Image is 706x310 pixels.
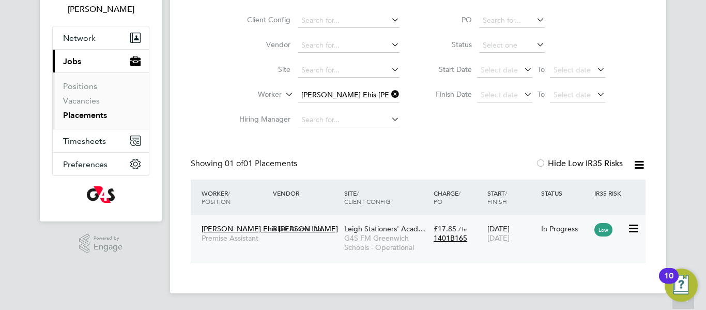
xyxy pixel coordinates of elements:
[53,50,149,72] button: Jobs
[53,72,149,129] div: Jobs
[52,186,149,203] a: Go to home page
[425,40,472,49] label: Status
[94,243,122,252] span: Engage
[63,136,106,146] span: Timesheets
[53,26,149,49] button: Network
[202,233,268,243] span: Premise Assistant
[231,40,290,49] label: Vendor
[434,224,456,233] span: £17.85
[52,3,149,16] span: Shirley Marshall
[231,114,290,124] label: Hiring Manager
[592,184,627,202] div: IR35 Risk
[487,233,510,243] span: [DATE]
[94,234,122,243] span: Powered by
[202,189,231,205] span: / Position
[664,276,673,289] div: 10
[344,224,425,233] span: Leigh Stationers' Acad…
[202,224,338,233] span: [PERSON_NAME] Ehis [PERSON_NAME]
[87,186,115,203] img: g4s-logo-retina.png
[425,90,472,99] label: Finish Date
[594,223,612,237] span: Low
[199,184,270,211] div: Worker
[79,234,123,254] a: Powered byEngage
[479,13,545,28] input: Search for...
[270,184,342,202] div: Vendor
[53,129,149,152] button: Timesheets
[298,88,400,102] input: Search for...
[199,218,646,227] a: [PERSON_NAME] Ehis [PERSON_NAME]Premise AssistantBlue Arrow Ltd.Leigh Stationers' Acad…G4S FM Gre...
[225,158,243,169] span: 01 of
[231,15,290,24] label: Client Config
[425,15,472,24] label: PO
[554,65,591,75] span: Select date
[53,153,149,175] button: Preferences
[541,224,590,233] div: In Progress
[485,184,539,211] div: Start
[479,38,545,53] input: Select one
[191,158,299,169] div: Showing
[535,158,623,169] label: Hide Low IR35 Risks
[344,189,390,205] span: / Client Config
[63,81,97,91] a: Positions
[539,184,592,202] div: Status
[665,269,698,302] button: Open Resource Center, 10 new notifications
[63,110,107,120] a: Placements
[458,225,467,233] span: / hr
[481,65,518,75] span: Select date
[63,96,100,106] a: Vacancies
[270,219,342,239] div: Blue Arrow Ltd.
[534,87,548,101] span: To
[63,33,96,43] span: Network
[342,184,431,211] div: Site
[298,13,400,28] input: Search for...
[231,65,290,74] label: Site
[554,90,591,99] span: Select date
[298,113,400,127] input: Search for...
[481,90,518,99] span: Select date
[431,184,485,211] div: Charge
[63,159,108,169] span: Preferences
[344,233,428,252] span: G4S FM Greenwich Schools - Operational
[63,56,81,66] span: Jobs
[425,65,472,74] label: Start Date
[298,63,400,78] input: Search for...
[534,63,548,76] span: To
[222,90,282,100] label: Worker
[298,38,400,53] input: Search for...
[225,158,297,169] span: 01 Placements
[487,189,507,205] span: / Finish
[485,219,539,248] div: [DATE]
[434,233,467,243] span: 1401B165
[434,189,461,205] span: / PO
